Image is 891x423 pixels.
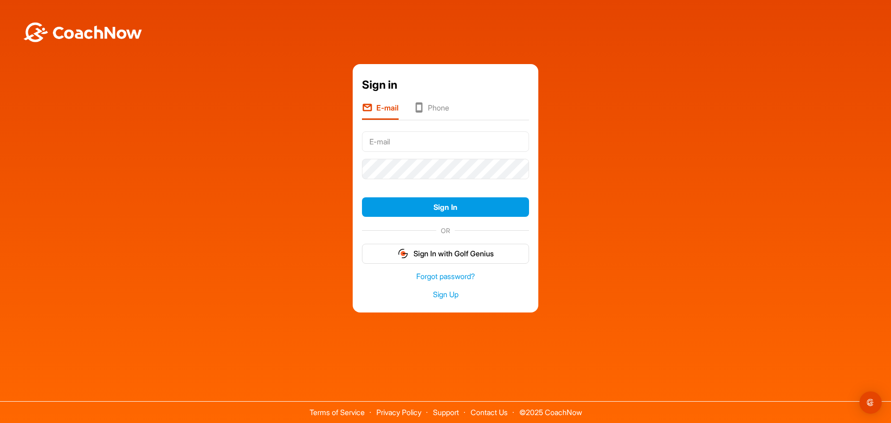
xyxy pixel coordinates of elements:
[436,226,455,235] span: OR
[22,22,143,42] img: BwLJSsUCoWCh5upNqxVrqldRgqLPVwmV24tXu5FoVAoFEpwwqQ3VIfuoInZCoVCoTD4vwADAC3ZFMkVEQFDAAAAAElFTkSuQmCC
[362,102,399,120] li: E-mail
[413,102,449,120] li: Phone
[471,408,508,417] a: Contact Us
[376,408,421,417] a: Privacy Policy
[362,244,529,264] button: Sign In with Golf Genius
[310,408,365,417] a: Terms of Service
[433,408,459,417] a: Support
[859,391,882,414] div: Open Intercom Messenger
[397,248,409,259] img: gg_logo
[362,197,529,217] button: Sign In
[515,402,587,416] span: © 2025 CoachNow
[362,271,529,282] a: Forgot password?
[362,289,529,300] a: Sign Up
[362,131,529,152] input: E-mail
[362,77,529,93] div: Sign in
